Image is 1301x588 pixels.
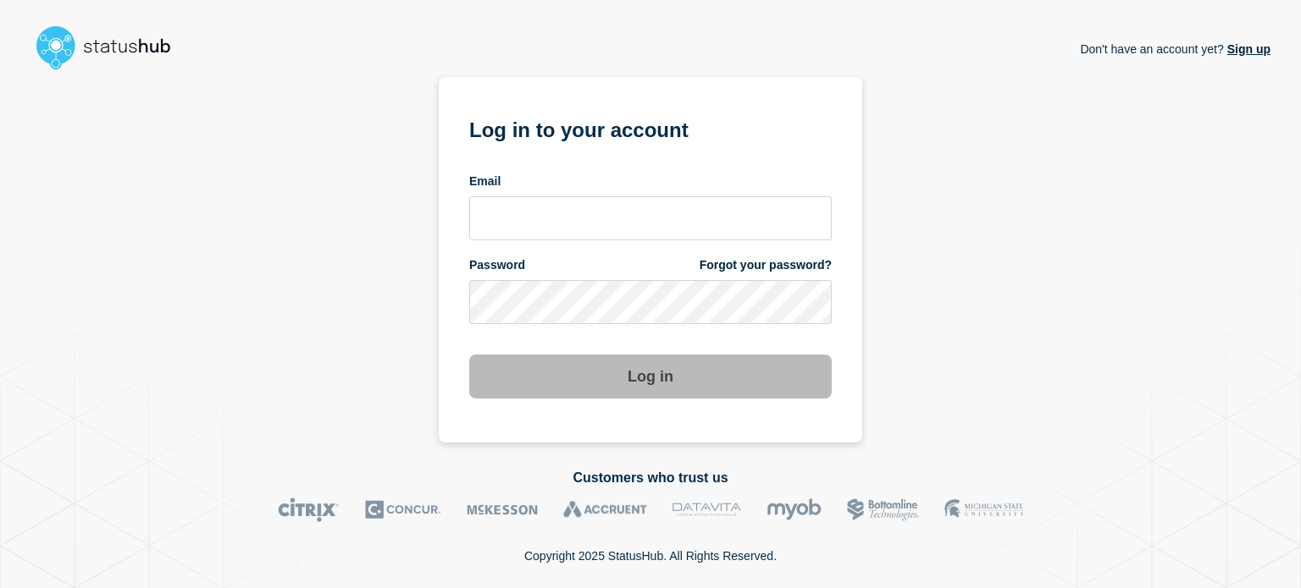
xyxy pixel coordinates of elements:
img: Bottomline logo [847,497,919,522]
span: Email [469,173,501,190]
span: Password [469,257,525,273]
a: Forgot your password? [700,257,832,273]
input: email input [469,196,832,240]
button: Log in [469,354,832,398]
h1: Log in to your account [469,113,832,144]
img: MSU logo [944,497,1023,522]
h2: Customers who trust us [30,470,1271,486]
img: StatusHub logo [30,20,191,74]
img: DataVita logo [673,497,741,522]
p: Don't have an account yet? [1080,29,1271,69]
a: Sign up [1224,42,1271,56]
img: McKesson logo [467,497,538,522]
p: Copyright 2025 StatusHub. All Rights Reserved. [524,549,777,563]
img: myob logo [767,497,822,522]
img: Concur logo [365,497,441,522]
img: Accruent logo [563,497,647,522]
input: password input [469,280,832,324]
img: Citrix logo [278,497,340,522]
